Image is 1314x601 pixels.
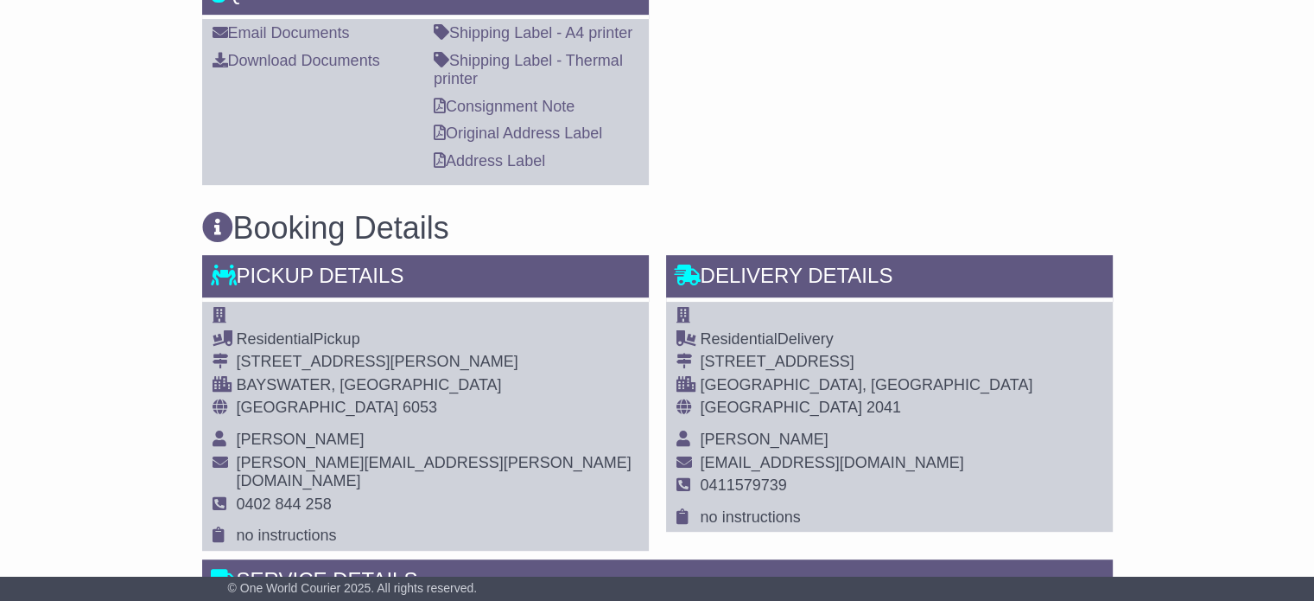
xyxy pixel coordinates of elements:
[403,399,437,416] span: 6053
[237,454,632,490] span: [PERSON_NAME][EMAIL_ADDRESS][PERSON_NAME][DOMAIN_NAME]
[666,255,1113,302] div: Delivery Details
[701,454,964,471] span: [EMAIL_ADDRESS][DOMAIN_NAME]
[228,581,478,595] span: © One World Courier 2025. All rights reserved.
[434,52,623,88] a: Shipping Label - Thermal printer
[701,476,787,494] span: 0411579739
[701,353,1033,372] div: [STREET_ADDRESS]
[434,24,632,42] a: Shipping Label - A4 printer
[237,330,314,348] span: Residential
[701,431,828,448] span: [PERSON_NAME]
[701,330,778,348] span: Residential
[434,125,602,142] a: Original Address Label
[213,24,350,42] a: Email Documents
[237,399,398,416] span: [GEOGRAPHIC_DATA]
[434,98,574,115] a: Consignment Note
[866,399,901,416] span: 2041
[213,52,380,69] a: Download Documents
[701,399,862,416] span: [GEOGRAPHIC_DATA]
[701,376,1033,395] div: [GEOGRAPHIC_DATA], [GEOGRAPHIC_DATA]
[237,496,332,513] span: 0402 844 258
[237,353,638,372] div: [STREET_ADDRESS][PERSON_NAME]
[237,330,638,349] div: Pickup
[202,255,649,302] div: Pickup Details
[202,211,1113,246] h3: Booking Details
[701,330,1033,349] div: Delivery
[237,376,638,395] div: BAYSWATER, [GEOGRAPHIC_DATA]
[237,527,337,544] span: no instructions
[701,508,801,526] span: no instructions
[434,152,545,169] a: Address Label
[237,431,365,448] span: [PERSON_NAME]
